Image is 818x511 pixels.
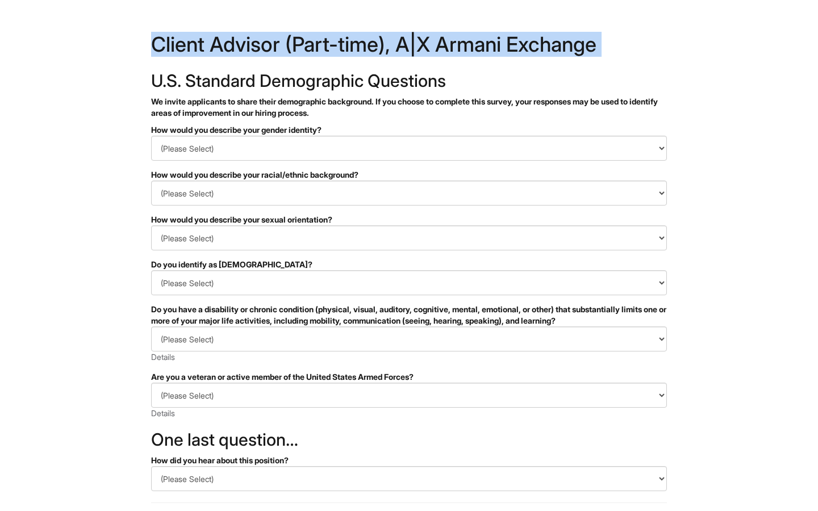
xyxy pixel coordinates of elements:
[151,72,667,90] h2: U.S. Standard Demographic Questions
[151,96,667,119] p: We invite applicants to share their demographic background. If you choose to complete this survey...
[151,408,175,418] a: Details
[151,383,667,408] select: Are you a veteran or active member of the United States Armed Forces?
[151,430,667,449] h2: One last question…
[151,214,667,225] div: How would you describe your sexual orientation?
[151,326,667,351] select: Do you have a disability or chronic condition (physical, visual, auditory, cognitive, mental, emo...
[151,136,667,161] select: How would you describe your gender identity?
[151,34,667,60] h1: Client Advisor (Part-time), A|X Armani Exchange
[151,371,667,383] div: Are you a veteran or active member of the United States Armed Forces?
[151,181,667,206] select: How would you describe your racial/ethnic background?
[151,352,175,362] a: Details
[151,169,667,181] div: How would you describe your racial/ethnic background?
[151,259,667,270] div: Do you identify as [DEMOGRAPHIC_DATA]?
[151,124,667,136] div: How would you describe your gender identity?
[151,466,667,491] select: How did you hear about this position?
[151,225,667,250] select: How would you describe your sexual orientation?
[151,270,667,295] select: Do you identify as transgender?
[151,455,667,466] div: How did you hear about this position?
[151,304,667,326] div: Do you have a disability or chronic condition (physical, visual, auditory, cognitive, mental, emo...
